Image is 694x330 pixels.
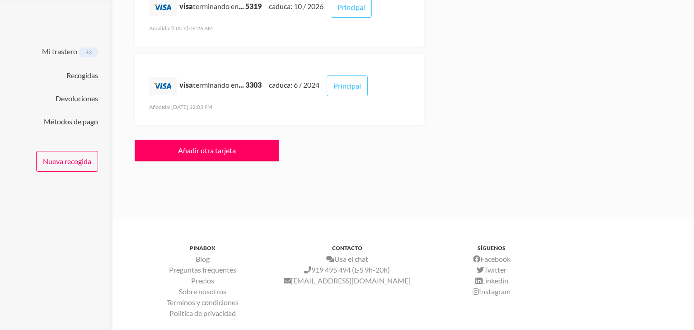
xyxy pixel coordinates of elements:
[149,25,409,32] div: Añadida: [DATE] 09:26 AM
[36,151,98,172] a: Nueva recogida
[179,287,226,296] a: Sobre nosotros
[44,117,98,126] a: Métodos de pago
[130,245,275,251] h3: PINABOX
[284,276,411,285] a: [EMAIL_ADDRESS][DOMAIN_NAME]
[239,80,262,89] b: ... 3303
[473,287,511,296] a: Instagram
[477,265,506,274] a: Twitter
[532,215,694,330] div: Widget de chat
[56,94,98,103] a: Devoluciones
[179,2,193,10] b: visa
[196,255,210,263] a: Blog
[191,276,214,285] a: Precios
[169,309,236,317] a: Politíca de privacidad
[167,298,239,306] a: Terminos y condiciones
[327,75,368,96] a: Principal
[135,140,279,161] a: Añadir otra tarjeta
[66,71,98,80] a: Recogidas
[149,104,409,111] div: Añadida: [DATE] 12:03 PM
[475,276,508,285] a: Linkedin
[179,80,193,89] b: visa
[532,215,694,330] iframe: Chat Widget
[473,255,511,263] a: Facebook
[304,265,390,274] a: 919 495 494 (L-S 9h-20h)
[419,245,564,251] h3: SÍGUENOS
[275,245,419,251] h3: CONTACTO
[149,68,269,104] div: terminando en
[239,2,262,10] b: ... 5319
[42,47,77,56] a: Mi trastero
[169,265,236,274] a: Preguntas frequentes
[269,68,327,104] div: caduca: 6 / 2024
[326,255,368,263] a: Usa el chat
[79,47,98,57] span: 33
